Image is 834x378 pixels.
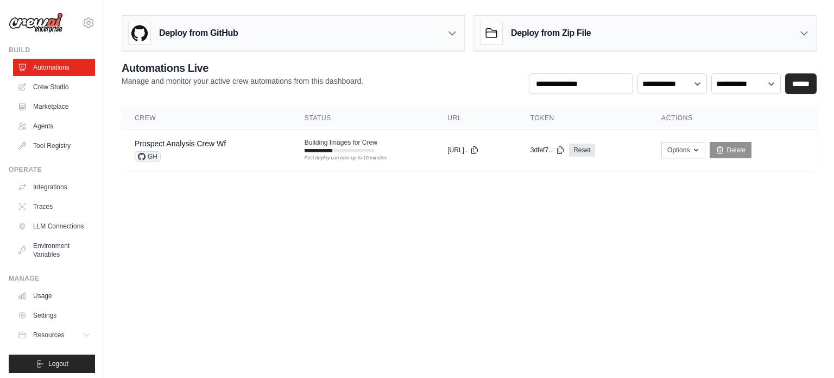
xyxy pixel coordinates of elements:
[13,98,95,115] a: Marketplace
[13,59,95,76] a: Automations
[9,46,95,54] div: Build
[648,107,817,129] th: Actions
[13,137,95,154] a: Tool Registry
[530,146,565,154] button: 3dfef7...
[9,274,95,283] div: Manage
[9,355,95,373] button: Logout
[292,107,435,129] th: Status
[33,331,64,339] span: Resources
[13,117,95,135] a: Agents
[13,307,95,324] a: Settings
[434,107,517,129] th: URL
[129,22,150,44] img: GitHub Logo
[569,144,595,157] a: Reset
[135,139,226,148] a: Prospect Analysis Crew Wf
[13,237,95,263] a: Environment Variables
[13,218,95,235] a: LLM Connections
[13,178,95,196] a: Integrations
[305,154,374,162] div: First deploy can take up to 10 minutes
[517,107,648,129] th: Token
[122,60,363,76] h2: Automations Live
[511,27,591,40] h3: Deploy from Zip File
[122,107,292,129] th: Crew
[159,27,238,40] h3: Deploy from GitHub
[13,78,95,96] a: Crew Studio
[661,142,705,158] button: Options
[135,151,161,162] span: GH
[9,13,63,33] img: Logo
[305,138,377,147] span: Building Images for Crew
[48,360,68,368] span: Logout
[9,165,95,174] div: Operate
[13,198,95,215] a: Traces
[13,326,95,344] button: Resources
[710,142,751,158] a: Delete
[13,287,95,305] a: Usage
[122,76,363,86] p: Manage and monitor your active crew automations from this dashboard.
